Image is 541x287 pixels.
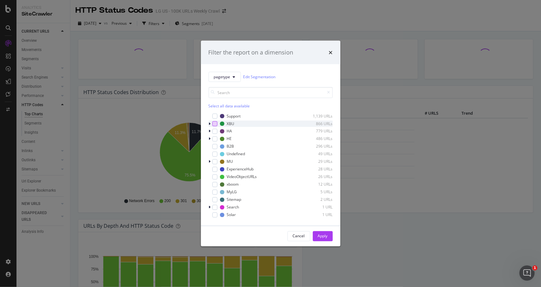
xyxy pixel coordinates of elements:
[227,151,245,157] div: Undefined
[227,205,239,210] div: Search
[313,231,333,241] button: Apply
[302,144,333,149] div: 296 URLs
[532,265,538,271] span: 1
[302,129,333,134] div: 779 URLs
[293,233,305,239] div: Cancel
[302,205,333,210] div: 1 URL
[302,212,333,218] div: 1 URL
[227,113,241,119] div: Support
[227,182,239,187] div: xboom
[302,136,333,142] div: 486 URLs
[302,159,333,164] div: 29 URLs
[227,174,257,180] div: VideoObjectURLs
[214,74,230,80] span: pagetype
[302,189,333,195] div: 5 URLs
[227,136,232,142] div: HE
[209,48,293,57] div: Filter the report on a dimension
[209,72,241,82] button: pagetype
[302,113,333,119] div: 1,139 URLs
[227,129,232,134] div: HA
[227,167,254,172] div: ExperienceHub
[287,231,310,241] button: Cancel
[201,41,340,246] div: modal
[227,144,234,149] div: B2B
[302,174,333,180] div: 26 URLs
[302,151,333,157] div: 49 URLs
[329,48,333,57] div: times
[302,182,333,187] div: 12 URLs
[243,73,276,80] a: Edit Segmentation
[318,233,328,239] div: Apply
[209,103,333,108] div: Select all data available
[227,197,242,202] div: Sitemap
[302,167,333,172] div: 28 URLs
[227,212,236,218] div: Solar
[302,197,333,202] div: 2 URLs
[302,121,333,126] div: 866 URLs
[227,159,233,164] div: MU
[227,121,235,126] div: XBU
[209,87,333,98] input: Search
[227,189,237,195] div: MyLG
[519,265,535,281] iframe: Intercom live chat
